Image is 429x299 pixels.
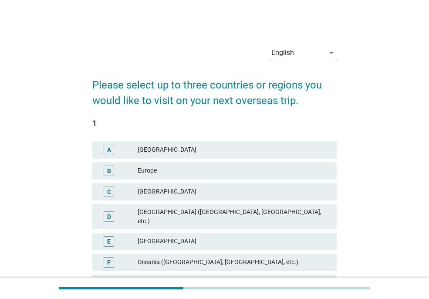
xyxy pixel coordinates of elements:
[107,237,111,246] div: E
[138,145,330,155] div: [GEOGRAPHIC_DATA]
[138,207,330,226] div: [GEOGRAPHIC_DATA] ([GEOGRAPHIC_DATA], [GEOGRAPHIC_DATA], etc.)
[326,48,337,58] i: arrow_drop_down
[138,257,330,268] div: Oceania ([GEOGRAPHIC_DATA], [GEOGRAPHIC_DATA], etc.)
[138,166,330,176] div: Europe
[107,166,111,175] div: B
[138,236,330,247] div: [GEOGRAPHIC_DATA]
[107,187,111,196] div: C
[92,117,337,129] div: 1
[107,212,111,221] div: D
[92,68,337,109] h2: Please select up to three countries or regions you would like to visit on your next overseas trip.
[107,145,111,154] div: A
[107,258,111,267] div: F
[138,187,330,197] div: [GEOGRAPHIC_DATA]
[271,49,294,57] div: English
